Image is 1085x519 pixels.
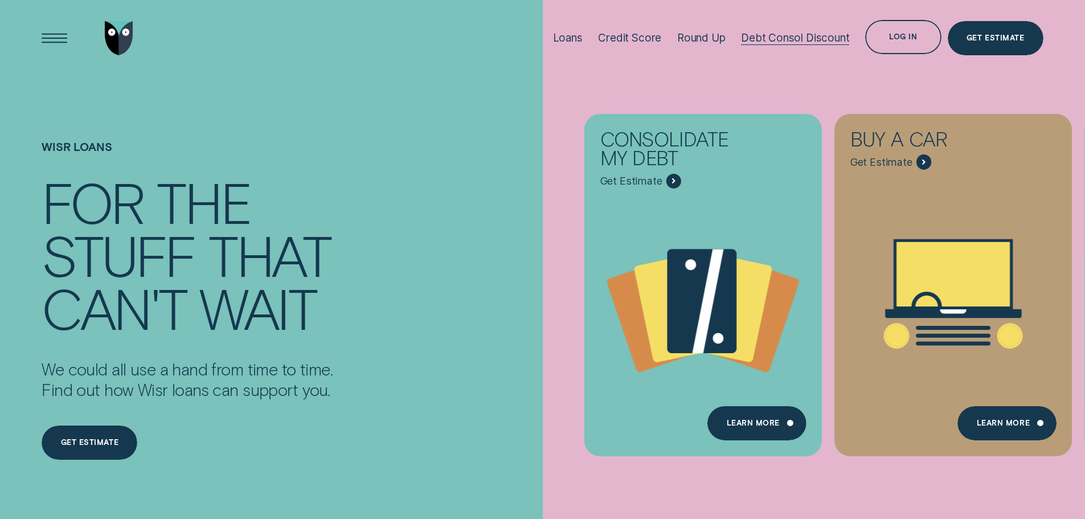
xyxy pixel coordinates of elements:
[105,21,133,55] img: Wisr
[42,281,186,334] div: can't
[850,129,1002,154] div: Buy a car
[834,113,1072,446] a: Buy a car - Learn more
[208,228,330,281] div: that
[850,156,912,169] span: Get Estimate
[957,406,1056,440] a: Learn More
[553,31,583,44] div: Loans
[677,31,726,44] div: Round Up
[600,129,752,173] div: Consolidate my debt
[948,21,1043,55] a: Get Estimate
[598,31,661,44] div: Credit Score
[865,20,941,54] button: Log in
[600,175,662,187] span: Get Estimate
[42,228,195,281] div: stuff
[38,21,72,55] button: Open Menu
[199,281,316,334] div: wait
[157,175,251,228] div: the
[707,406,806,440] a: Learn more
[42,175,144,228] div: For
[42,175,333,334] h4: For the stuff that can't wait
[42,359,333,400] p: We could all use a hand from time to time. Find out how Wisr loans can support you.
[741,31,849,44] div: Debt Consol Discount
[584,113,822,446] a: Consolidate my debt - Learn more
[42,140,333,175] h1: Wisr loans
[42,426,137,460] a: Get estimate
